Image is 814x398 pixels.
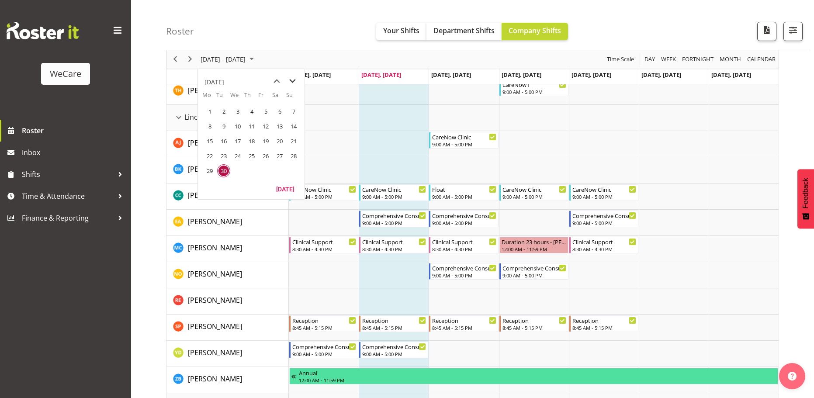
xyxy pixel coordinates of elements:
[188,85,242,96] a: [PERSON_NAME]
[203,105,216,118] span: Monday, September 1, 2025
[572,211,636,220] div: Comprehensive Consult
[299,368,776,377] div: Annual
[502,263,566,272] div: Comprehensive Consult
[284,73,300,89] button: next month
[245,135,258,148] span: Thursday, September 18, 2025
[376,23,426,40] button: Your Shifts
[166,262,289,288] td: Natasha Ottley resource
[719,54,742,65] span: Month
[362,185,426,194] div: CareNow Clinic
[362,211,426,220] div: Comprehensive Consult
[244,91,258,104] th: Th
[502,23,568,40] button: Company Shifts
[188,348,242,357] span: [PERSON_NAME]
[245,120,258,133] span: Thursday, September 11, 2025
[231,149,244,163] span: Wednesday, September 24, 2025
[287,149,300,163] span: Sunday, September 28, 2025
[166,367,289,393] td: Zephy Bennett resource
[188,321,242,332] a: [PERSON_NAME]
[429,211,498,227] div: Ena Advincula"s event - Comprehensive Consult Begin From Wednesday, October 1, 2025 at 9:00:00 AM...
[362,316,426,325] div: Reception
[718,54,743,65] button: Timeline Month
[188,295,242,305] span: [PERSON_NAME]
[572,71,611,79] span: [DATE], [DATE]
[188,269,242,279] a: [PERSON_NAME]
[273,149,286,163] span: Saturday, September 27, 2025
[166,236,289,262] td: Mary Childs resource
[641,71,681,79] span: [DATE], [DATE]
[499,237,568,253] div: Mary Childs"s event - Duration 23 hours - Mary Childs Begin From Thursday, October 2, 2025 at 12:...
[361,71,401,79] span: [DATE], [DATE]
[216,91,230,104] th: Tu
[502,316,566,325] div: Reception
[499,315,568,332] div: Samantha Poultney"s event - Reception Begin From Thursday, October 2, 2025 at 8:45:00 AM GMT+13:0...
[572,185,636,194] div: CareNow Clinic
[170,54,181,65] button: Previous
[432,263,496,272] div: Comprehensive Consult
[203,164,216,177] span: Monday, September 29, 2025
[199,54,258,65] button: September 2025
[502,324,566,331] div: 8:45 AM - 5:15 PM
[606,54,635,65] span: Time Scale
[432,141,496,148] div: 9:00 AM - 5:00 PM
[643,54,657,65] button: Timeline Day
[502,185,566,194] div: CareNow Clinic
[362,350,426,357] div: 9:00 AM - 5:00 PM
[184,112,208,122] span: Lincoln
[166,210,289,236] td: Ena Advincula resource
[217,120,230,133] span: Tuesday, September 9, 2025
[188,86,242,95] span: [PERSON_NAME]
[681,54,715,65] button: Fortnight
[660,54,677,65] span: Week
[432,272,496,279] div: 9:00 AM - 5:00 PM
[166,341,289,367] td: Yvonne Denny resource
[273,105,286,118] span: Saturday, September 6, 2025
[168,50,183,69] div: previous period
[289,342,358,358] div: Yvonne Denny"s event - Comprehensive Consult Begin From Monday, September 29, 2025 at 9:00:00 AM ...
[432,237,496,246] div: Clinical Support
[292,342,356,351] div: Comprehensive Consult
[231,105,244,118] span: Wednesday, September 3, 2025
[499,80,568,96] div: Tillie Hollyer"s event - CareNow1 Begin From Thursday, October 2, 2025 at 9:00:00 AM GMT+13:00 En...
[383,26,419,35] span: Your Shifts
[432,324,496,331] div: 8:45 AM - 5:15 PM
[426,23,502,40] button: Department Shifts
[569,237,638,253] div: Mary Childs"s event - Clinical Support Begin From Friday, October 3, 2025 at 8:30:00 AM GMT+13:00...
[502,193,566,200] div: 9:00 AM - 5:00 PM
[292,185,356,194] div: CareNow Clinic
[746,54,777,65] button: Month
[359,342,428,358] div: Yvonne Denny"s event - Comprehensive Consult Begin From Tuesday, September 30, 2025 at 9:00:00 AM...
[188,374,242,384] a: [PERSON_NAME]
[287,135,300,148] span: Sunday, September 21, 2025
[362,193,426,200] div: 9:00 AM - 5:00 PM
[287,105,300,118] span: Sunday, September 7, 2025
[359,211,428,227] div: Ena Advincula"s event - Comprehensive Consult Begin From Tuesday, September 30, 2025 at 9:00:00 A...
[188,322,242,331] span: [PERSON_NAME]
[746,54,776,65] span: calendar
[362,237,426,246] div: Clinical Support
[166,315,289,341] td: Samantha Poultney resource
[197,50,259,69] div: Sep 29 - Oct 05, 2025
[289,237,358,253] div: Mary Childs"s event - Clinical Support Begin From Monday, September 29, 2025 at 8:30:00 AM GMT+13...
[757,22,776,41] button: Download a PDF of the roster according to the set date range.
[216,163,230,178] td: Tuesday, September 30, 2025
[166,26,194,36] h4: Roster
[572,219,636,226] div: 9:00 AM - 5:00 PM
[188,242,242,253] a: [PERSON_NAME]
[7,22,79,39] img: Rosterit website logo
[202,91,216,104] th: Mo
[231,120,244,133] span: Wednesday, September 10, 2025
[299,377,776,384] div: 12:00 AM - 11:59 PM
[432,211,496,220] div: Comprehensive Consult
[432,193,496,200] div: 9:00 AM - 5:00 PM
[217,164,230,177] span: Tuesday, September 30, 2025
[362,324,426,331] div: 8:45 AM - 5:15 PM
[292,324,356,331] div: 8:45 AM - 5:15 PM
[431,71,471,79] span: [DATE], [DATE]
[230,91,244,104] th: We
[429,263,498,280] div: Natasha Ottley"s event - Comprehensive Consult Begin From Wednesday, October 1, 2025 at 9:00:00 A...
[292,237,356,246] div: Clinical Support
